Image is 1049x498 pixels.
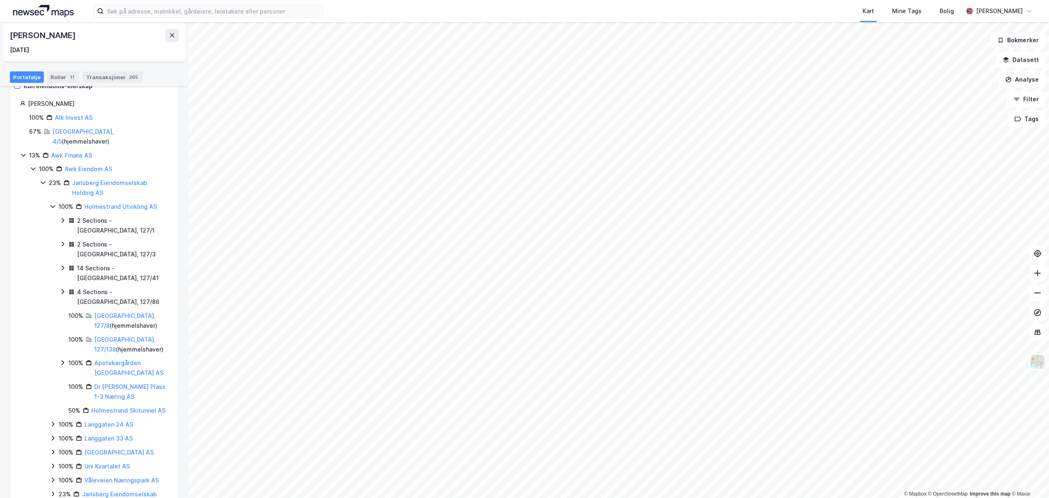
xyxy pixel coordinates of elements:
[68,406,80,416] div: 50%
[928,491,968,497] a: OpenStreetMap
[68,311,83,321] div: 100%
[29,127,41,137] div: 67%
[84,421,133,428] a: Langgaten 24 AS
[52,127,168,146] div: ( hjemmelshaver )
[998,71,1046,88] button: Analyse
[1030,354,1045,370] img: Z
[94,336,156,353] a: [GEOGRAPHIC_DATA], 127/138
[28,99,168,109] div: [PERSON_NAME]
[10,29,77,42] div: [PERSON_NAME]
[65,165,112,172] a: Awk Eiendom AS
[94,335,168,354] div: ( hjemmelshaver )
[39,164,54,174] div: 100%
[68,382,83,392] div: 100%
[10,71,44,83] div: Portefølje
[59,461,73,471] div: 100%
[59,202,73,212] div: 100%
[1006,91,1046,107] button: Filter
[94,312,156,329] a: [GEOGRAPHIC_DATA], 127/8
[1008,111,1046,127] button: Tags
[127,73,140,81] div: 265
[970,491,1010,497] a: Improve this map
[52,128,114,145] a: [GEOGRAPHIC_DATA], 4/5
[976,6,1023,16] div: [PERSON_NAME]
[1008,459,1049,498] iframe: Chat Widget
[77,263,168,283] div: 14 Sections - [GEOGRAPHIC_DATA], 127/41
[77,240,168,259] div: 2 Sections - [GEOGRAPHIC_DATA], 127/3
[83,71,143,83] div: Transaksjoner
[940,6,954,16] div: Bolig
[59,420,73,429] div: 100%
[91,407,166,414] a: Holmestrand Skitunnel AS
[84,477,159,484] a: Våleveien Næringspark AS
[990,32,1046,48] button: Bokmerker
[863,6,874,16] div: Kart
[10,45,29,55] div: [DATE]
[84,435,133,442] a: Langgaten 33 AS
[59,434,73,443] div: 100%
[47,71,79,83] div: Roller
[84,449,154,456] a: [GEOGRAPHIC_DATA] AS
[68,335,83,345] div: 100%
[94,311,168,331] div: ( hjemmelshaver )
[77,216,168,235] div: 2 Sections - [GEOGRAPHIC_DATA], 127/1
[55,114,93,121] a: Alk Invest AS
[29,113,44,123] div: 100%
[72,179,147,196] a: Jarlsberg Eiendomselskab Holding AS
[59,475,73,485] div: 100%
[51,152,92,159] a: Awk Finans AS
[84,203,157,210] a: Holmestrand Utvikling AS
[68,73,76,81] div: 11
[59,448,73,457] div: 100%
[996,52,1046,68] button: Datasett
[904,491,926,497] a: Mapbox
[13,5,74,17] img: logo.a4113a55bc3d86da70a041830d287a7e.svg
[77,287,168,307] div: 4 Sections - [GEOGRAPHIC_DATA], 127/86
[68,358,83,368] div: 100%
[84,463,130,470] a: Uni Kvartalet AS
[892,6,922,16] div: Mine Tags
[94,359,163,376] a: Apotekergården [GEOGRAPHIC_DATA] AS
[104,5,322,17] input: Søk på adresse, matrikkel, gårdeiere, leietakere eller personer
[49,178,61,188] div: 23%
[29,151,40,160] div: 13%
[94,383,166,400] a: Dr [PERSON_NAME] Plass 1-3 Næring AS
